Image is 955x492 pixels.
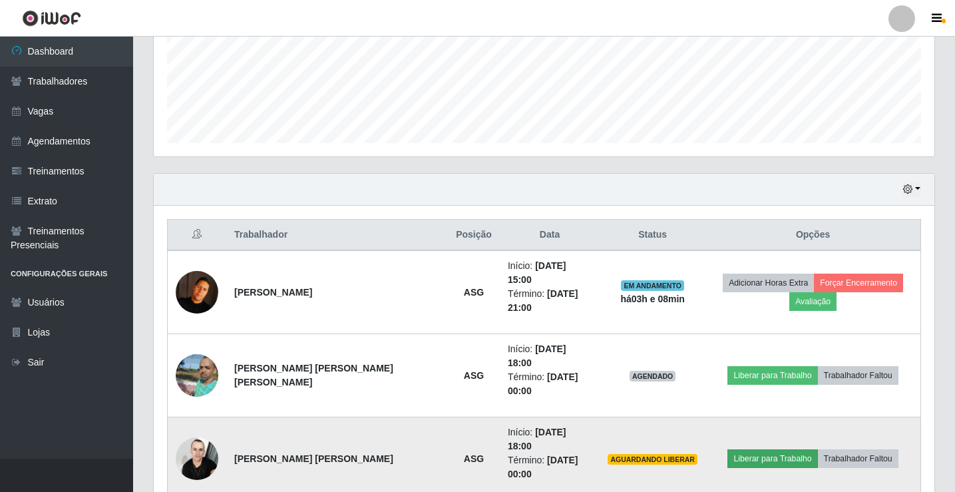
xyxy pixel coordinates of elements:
img: 1650917429067.jpeg [176,347,218,404]
strong: [PERSON_NAME] [PERSON_NAME] [PERSON_NAME] [234,363,393,387]
button: Forçar Encerramento [814,274,903,292]
strong: [PERSON_NAME] [234,287,312,298]
li: Início: [508,425,592,453]
th: Opções [705,220,920,251]
button: Trabalhador Faltou [818,449,898,468]
th: Trabalhador [226,220,448,251]
span: EM ANDAMENTO [621,280,684,291]
button: Liberar para Trabalho [727,449,817,468]
strong: ASG [464,453,484,464]
strong: há 03 h e 08 min [620,294,685,304]
li: Início: [508,259,592,287]
button: Avaliação [789,292,837,311]
strong: [PERSON_NAME] [PERSON_NAME] [234,453,393,464]
button: Trabalhador Faltou [818,366,898,385]
strong: ASG [464,287,484,298]
img: 1696853785508.jpeg [176,271,218,314]
span: AGENDADO [630,371,676,381]
th: Posição [448,220,500,251]
img: 1747925689059.jpeg [176,430,218,487]
li: Término: [508,453,592,481]
span: AGUARDANDO LIBERAR [608,454,697,465]
strong: ASG [464,370,484,381]
time: [DATE] 15:00 [508,260,566,285]
li: Término: [508,287,592,315]
button: Adicionar Horas Extra [723,274,814,292]
li: Início: [508,342,592,370]
img: CoreUI Logo [22,10,81,27]
button: Liberar para Trabalho [727,366,817,385]
li: Término: [508,370,592,398]
th: Status [600,220,705,251]
time: [DATE] 18:00 [508,427,566,451]
time: [DATE] 18:00 [508,344,566,368]
th: Data [500,220,600,251]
